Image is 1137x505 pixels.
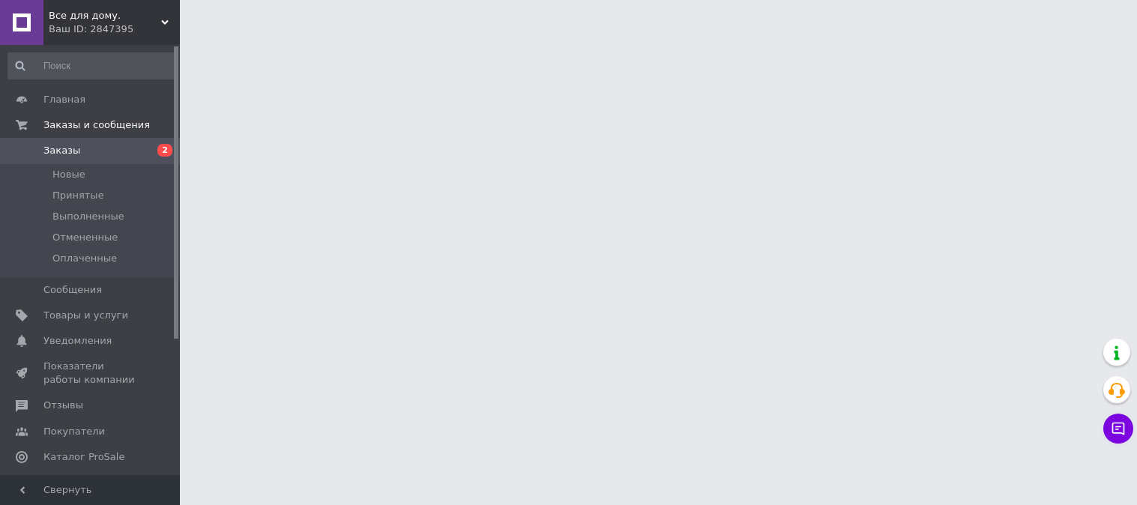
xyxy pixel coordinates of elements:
input: Поиск [7,52,177,79]
span: Каталог ProSale [43,450,124,464]
span: Покупатели [43,425,105,438]
span: Принятые [52,189,104,202]
span: Все для дому. [49,9,161,22]
span: Выполненные [52,210,124,223]
div: Ваш ID: 2847395 [49,22,180,36]
span: Заказы и сообщения [43,118,150,132]
span: Товары и услуги [43,309,128,322]
span: Уведомления [43,334,112,348]
span: Заказы [43,144,80,157]
span: Главная [43,93,85,106]
span: Оплаченные [52,252,117,265]
span: Сообщения [43,283,102,297]
button: Чат с покупателем [1103,414,1133,444]
span: Показатели работы компании [43,360,139,387]
span: Отзывы [43,399,83,412]
span: 2 [157,144,172,157]
span: Новые [52,168,85,181]
span: Отмененные [52,231,118,244]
